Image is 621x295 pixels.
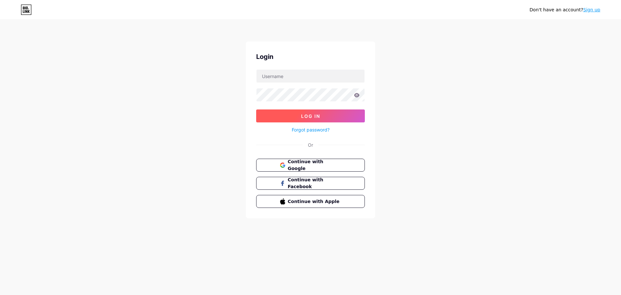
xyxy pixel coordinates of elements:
[308,142,313,148] div: Or
[256,70,365,83] input: Username
[256,159,365,172] button: Continue with Google
[256,109,365,122] button: Log In
[583,7,600,12] a: Sign up
[288,176,341,190] span: Continue with Facebook
[256,195,365,208] button: Continue with Apple
[256,177,365,190] button: Continue with Facebook
[301,113,320,119] span: Log In
[256,52,365,62] div: Login
[288,158,341,172] span: Continue with Google
[529,6,600,13] div: Don't have an account?
[292,126,330,133] a: Forgot password?
[288,198,341,205] span: Continue with Apple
